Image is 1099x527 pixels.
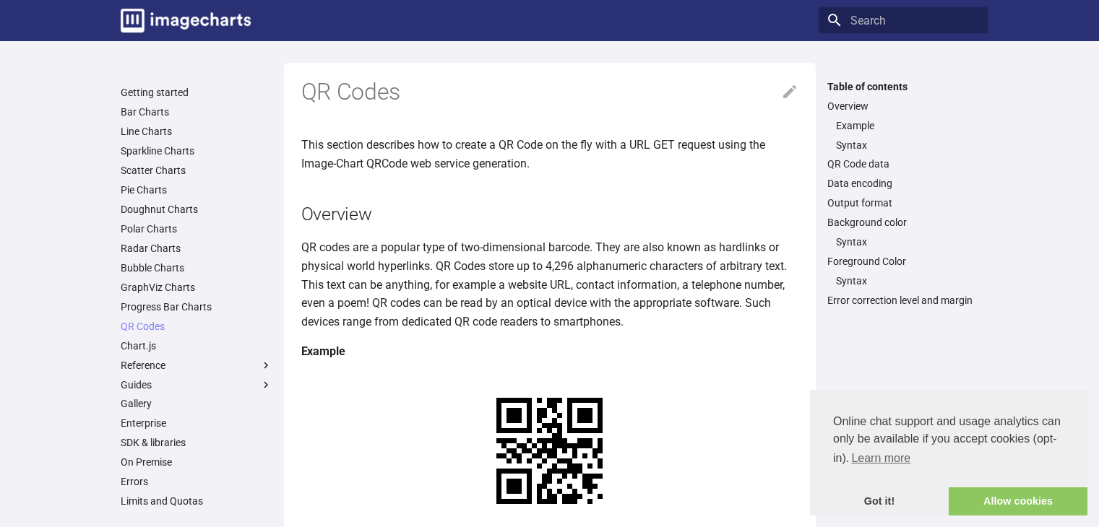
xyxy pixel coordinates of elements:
a: Output format [827,196,979,209]
a: Overview [827,100,979,113]
nav: Overview [827,119,979,152]
a: Pie Charts [121,183,272,196]
a: Example [836,119,979,132]
label: Reference [121,359,272,372]
a: Sparkline Charts [121,144,272,157]
a: Image-Charts documentation [115,3,257,38]
span: Online chat support and usage analytics can only be available if you accept cookies (opt-in). [833,413,1064,469]
div: cookieconsent [810,390,1087,515]
a: Scatter Charts [121,164,272,177]
input: Search [819,7,988,33]
nav: Background color [827,235,979,248]
a: Doughnut Charts [121,203,272,216]
a: On Premise [121,456,272,469]
h1: QR Codes [301,77,798,108]
p: QR codes are a popular type of two-dimensional barcode. They are also known as hardlinks or physi... [301,238,798,331]
a: Syntax [836,235,979,248]
a: Line Charts [121,125,272,138]
a: Bubble Charts [121,261,272,274]
a: Background color [827,216,979,229]
a: Gallery [121,397,272,410]
a: Syntax [836,274,979,287]
label: Guides [121,378,272,391]
a: SDK & libraries [121,436,272,449]
a: Syntax [836,139,979,152]
a: learn more about cookies [849,448,913,469]
a: Limits and Quotas [121,495,272,508]
a: Data encoding [827,177,979,190]
h2: Overview [301,201,798,227]
a: Errors [121,475,272,488]
h4: Example [301,342,798,361]
a: Foreground Color [827,255,979,268]
a: Getting started [121,86,272,99]
a: dismiss cookie message [810,487,949,516]
a: QR Code data [827,157,979,170]
nav: Table of contents [819,80,988,308]
p: This section describes how to create a QR Code on the fly with a URL GET request using the Image-... [301,136,798,173]
a: Bar Charts [121,105,272,118]
a: Error correction level and margin [827,294,979,307]
nav: Foreground Color [827,274,979,287]
a: Progress Bar Charts [121,300,272,313]
a: allow cookies [949,487,1087,516]
a: Chart.js [121,339,272,352]
a: Polar Charts [121,222,272,235]
label: Table of contents [819,80,988,93]
img: logo [121,9,251,32]
a: Radar Charts [121,242,272,255]
a: Enterprise [121,417,272,430]
a: QR Codes [121,320,272,333]
a: GraphViz Charts [121,281,272,294]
